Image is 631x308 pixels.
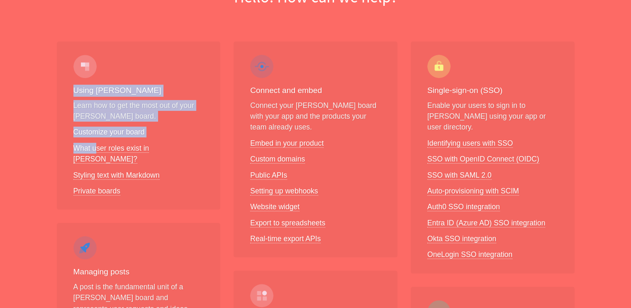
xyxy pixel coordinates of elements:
h3: Using [PERSON_NAME] [73,85,204,97]
p: Connect your [PERSON_NAME] board with your app and the products your team already uses. [250,100,381,133]
a: Auto-provisioning with SCIM [427,187,519,196]
a: SSO with SAML 2.0 [427,171,492,180]
a: Okta SSO integration [427,235,496,243]
a: Private boards [73,187,120,196]
p: Learn how to get the most out of your [PERSON_NAME] board. [73,100,204,122]
h3: Connect and embed [250,85,381,97]
a: Embed in your product [250,139,324,148]
p: Enable your users to sign in to [PERSON_NAME] using your app or user directory. [427,100,558,133]
a: OneLogin SSO integration [427,250,512,259]
a: What user roles exist in [PERSON_NAME]? [73,144,149,164]
a: Setting up webhooks [250,187,318,196]
a: Auth0 SSO integration [427,203,500,211]
h3: Single-sign-on (SSO) [427,85,558,97]
a: Customize your board [73,128,145,137]
a: Export to spreadsheets [250,219,325,227]
a: Website widget [250,203,300,211]
a: Real-time export APIs [250,235,321,243]
a: Public APIs [250,171,287,180]
a: Entra ID (Azure AD) SSO integration [427,219,546,227]
a: Identifying users with SSO [427,139,513,148]
h3: Managing posts [73,266,204,278]
a: Styling text with Markdown [73,171,160,180]
a: Custom domains [250,155,305,164]
a: SSO with OpenID Connect (OIDC) [427,155,539,164]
